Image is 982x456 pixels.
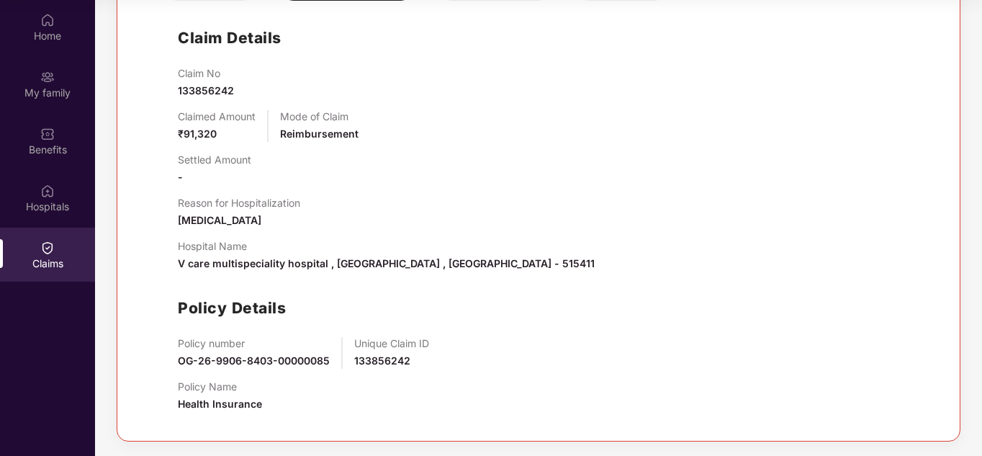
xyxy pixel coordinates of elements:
p: Mode of Claim [280,110,359,122]
span: - [178,171,183,183]
span: OG-26-9906-8403-00000085 [178,354,330,367]
span: Reimbursement [280,128,359,140]
p: Hospital Name [178,240,595,252]
p: Policy Name [178,380,262,393]
img: svg+xml;base64,PHN2ZyBpZD0iSG9zcGl0YWxzIiB4bWxucz0iaHR0cDovL3d3dy53My5vcmcvMjAwMC9zdmciIHdpZHRoPS... [40,184,55,198]
p: Reason for Hospitalization [178,197,300,209]
img: svg+xml;base64,PHN2ZyBpZD0iQ2xhaW0iIHhtbG5zPSJodHRwOi8vd3d3LnczLm9yZy8yMDAwL3N2ZyIgd2lkdGg9IjIwIi... [40,241,55,255]
img: svg+xml;base64,PHN2ZyBpZD0iSG9tZSIgeG1sbnM9Imh0dHA6Ly93d3cudzMub3JnLzIwMDAvc3ZnIiB3aWR0aD0iMjAiIG... [40,13,55,27]
p: Unique Claim ID [354,337,429,349]
img: svg+xml;base64,PHN2ZyB3aWR0aD0iMjAiIGhlaWdodD0iMjAiIHZpZXdCb3g9IjAgMCAyMCAyMCIgZmlsbD0ibm9uZSIgeG... [40,70,55,84]
p: Policy number [178,337,330,349]
span: ₹91,320 [178,128,217,140]
span: 133856242 [178,84,234,97]
span: Health Insurance [178,398,262,410]
span: 133856242 [354,354,410,367]
span: [MEDICAL_DATA] [178,214,261,226]
h1: Policy Details [178,296,286,320]
p: Settled Amount [178,153,251,166]
h1: Claim Details [178,26,281,50]
p: Claim No [178,67,234,79]
p: Claimed Amount [178,110,256,122]
img: svg+xml;base64,PHN2ZyBpZD0iQmVuZWZpdHMiIHhtbG5zPSJodHRwOi8vd3d3LnczLm9yZy8yMDAwL3N2ZyIgd2lkdGg9Ij... [40,127,55,141]
span: V care multispeciality hospital , [GEOGRAPHIC_DATA] , [GEOGRAPHIC_DATA] - 515411 [178,257,595,269]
